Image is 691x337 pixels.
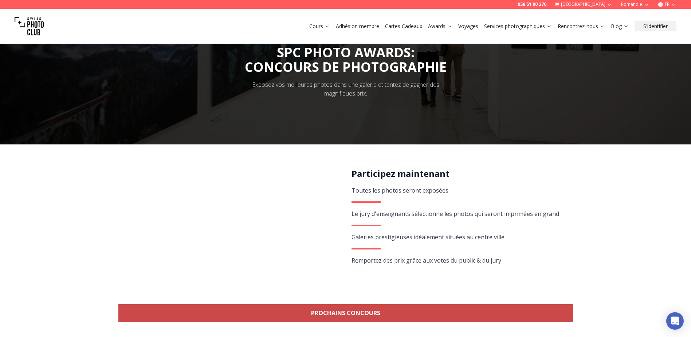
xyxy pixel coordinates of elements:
span: Toutes les photos seront exposées [352,186,448,194]
a: Voyages [458,23,478,30]
button: Cartes Cadeaux [382,21,425,31]
span: Galeries prestigieuses idéalement situées au centre ville [352,233,504,241]
a: Adhésion membre [336,23,379,30]
a: Cours [309,23,330,30]
button: Services photographiques [481,21,555,31]
a: Services photographiques [484,23,552,30]
a: Blog [611,23,629,30]
h2: Participez maintenant [352,168,565,179]
div: Open Intercom Messenger [666,312,684,330]
button: S'identifier [635,21,676,31]
button: Adhésion membre [333,21,382,31]
a: Prochains concours [118,304,573,322]
button: Blog [608,21,632,31]
a: Rencontrez-nous [558,23,605,30]
img: Swiss photo club [15,12,44,41]
span: Remportez des prix grâce aux votes du public & du jury [352,256,501,264]
div: Exposez vos meilleures photos dans une galerie et tentez de gagner des magnifiques prix. [247,80,445,98]
button: Cours [306,21,333,31]
button: Awards [425,21,455,31]
span: SPC PHOTO AWARDS: [245,43,447,74]
a: Awards [428,23,452,30]
button: Voyages [455,21,481,31]
div: CONCOURS DE PHOTOGRAPHIE [245,60,447,74]
button: Rencontrez-nous [555,21,608,31]
span: Le jury d'enseignants sélectionne les photos qui seront imprimées en grand [352,210,559,218]
a: 058 51 00 270 [518,1,546,7]
a: Cartes Cadeaux [385,23,422,30]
